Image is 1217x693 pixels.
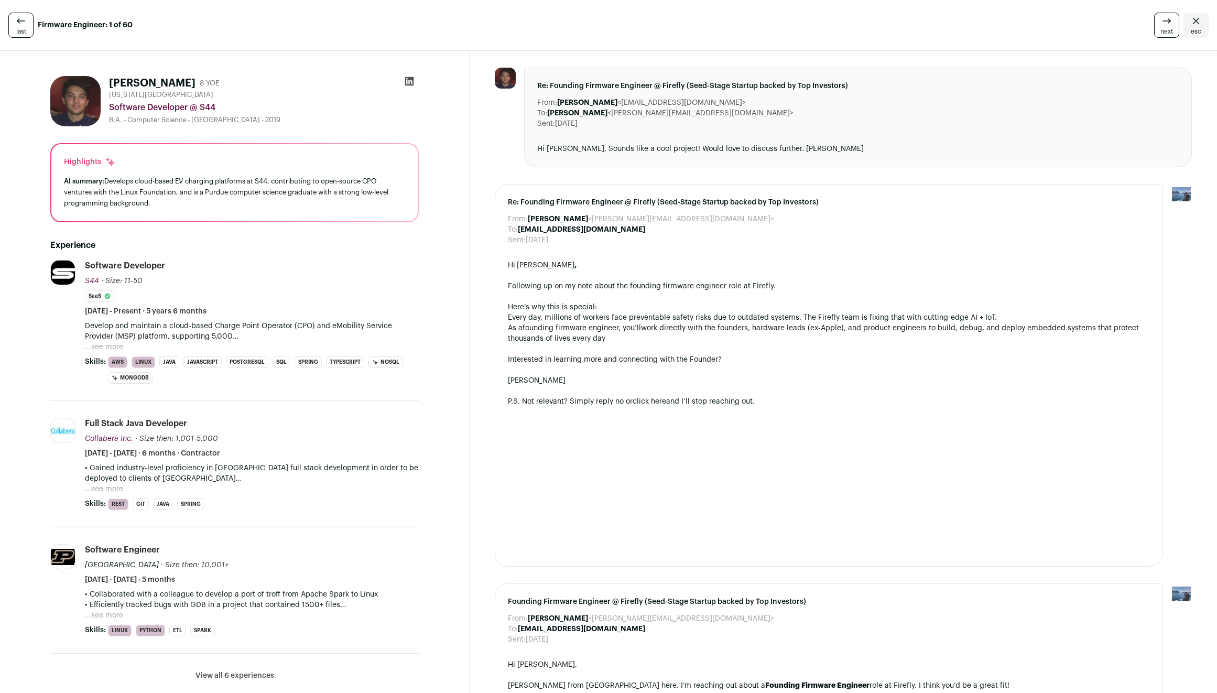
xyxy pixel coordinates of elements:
p: • Efficiently tracked bugs with GDB in a project that contained 1500+ files [85,600,419,610]
li: JavaScript [183,356,222,368]
span: Founding Firmware Engineer @ Firefly (Seed-Stage Startup backed by Top Investors) [508,597,1149,607]
div: Hi [PERSON_NAME], Sounds like a cool project! Would love to discuss further. [PERSON_NAME] [537,144,1179,154]
button: View all 6 experiences [195,670,274,681]
b: [PERSON_NAME] [547,110,607,117]
span: Skills: [85,356,106,367]
dd: [DATE] [526,634,548,645]
li: MongoDB [108,372,153,384]
button: ...see more [85,342,123,352]
dd: [DATE] [526,235,548,245]
span: Skills: [85,499,106,509]
dt: From: [508,613,528,624]
li: AWS [108,356,127,368]
span: last [16,27,26,36]
li: Python [136,625,165,636]
h1: [PERSON_NAME] [109,76,195,91]
div: P.S. Not relevant? Simply reply no or and I’ll stop reaching out. [508,396,1149,407]
dt: Sent: [508,235,526,245]
button: ...see more [85,610,123,621]
div: Develops cloud-based EV charging platforms at S44, contributing to open-source CPO ventures with ... [64,176,405,209]
p: • Gained industry-level proficiency in [GEOGRAPHIC_DATA] full stack development in order to be de... [85,463,419,484]
div: 8 YOE [200,78,220,89]
span: [DATE] - [DATE] · 6 months · Contractor [85,448,220,459]
span: [DATE] - [DATE] · 5 months [85,575,175,585]
strong: , [574,262,577,269]
span: Re: Founding Firmware Engineer @ Firefly (Seed-Stage Startup backed by Top Investors) [508,197,1149,208]
span: · Size then: 1,001-5,000 [135,435,218,442]
li: SQL [273,356,290,368]
dt: From: [508,214,528,224]
li: TypeScript [326,356,364,368]
a: Close [1183,13,1209,38]
dt: From: [537,98,557,108]
b: [PERSON_NAME] [557,99,617,106]
span: esc [1191,27,1201,36]
li: ETL [169,625,186,636]
dt: To: [508,224,518,235]
dd: <[PERSON_NAME][EMAIL_ADDRESS][DOMAIN_NAME]> [547,108,794,118]
div: Hi [PERSON_NAME] [508,260,1149,270]
dt: To: [508,624,518,634]
div: Here’s why this is special: [508,302,1149,312]
div: Full Stack Java Developer [85,418,187,429]
dt: Sent: [537,118,555,129]
a: click here [633,398,666,405]
li: Linux [132,356,155,368]
dt: To: [537,108,547,118]
dd: <[PERSON_NAME][EMAIL_ADDRESS][DOMAIN_NAME]> [528,613,774,624]
b: [PERSON_NAME] [528,615,588,622]
span: · Size then: 10,001+ [161,561,229,569]
p: • Collaborated with a colleague to develop a port of troff from Apache Spark to Linux [85,589,419,600]
div: B.A. - Computer Science - [GEOGRAPHIC_DATA] - 2019 [109,116,419,124]
img: 17109629-medium_jpg [1171,583,1192,604]
div: Following up on my note about the founding firmware engineer role at Firefly. [508,281,1149,291]
strong: Founding Firmware Engineer [765,682,870,689]
a: last [8,13,34,38]
span: Skills: [85,625,106,635]
li: Spring [295,356,322,368]
li: REST [108,499,128,510]
div: Hi [PERSON_NAME], [508,659,1149,670]
button: ...see more [85,484,123,494]
dd: [DATE] [555,118,578,129]
li: Every day, millions of workers face preventable safety risks due to outdated systems. The Firefly... [508,312,1149,323]
span: AI summary: [64,178,104,185]
li: Spring [177,499,204,510]
div: [PERSON_NAME] from [GEOGRAPHIC_DATA] here. I’m reaching out about a role at Firefly. I think you’... [508,680,1149,691]
li: Spark [190,625,215,636]
li: Java [159,356,179,368]
span: · Size: 11-50 [101,277,143,285]
span: [GEOGRAPHIC_DATA] [85,561,159,569]
li: As a , you’ll [508,323,1149,344]
b: [EMAIL_ADDRESS][DOMAIN_NAME] [518,226,645,233]
img: 9c99fb2d227190ec562f4c5af57072dc0a25f507428dab393deef9455cf86809 [495,68,516,89]
b: [EMAIL_ADDRESS][DOMAIN_NAME] [518,625,645,633]
a: founding firmware engineer [523,324,618,332]
div: Software Engineer [85,544,160,556]
li: SaaS [85,290,115,302]
img: ef798539827332e149fdc9eaa17ac806201a7c33286eb4d05b0bf40a3096044e.jpg [51,426,75,436]
b: [PERSON_NAME] [528,215,588,223]
dt: Sent: [508,634,526,645]
span: S44 [85,277,99,285]
li: Git [133,499,149,510]
div: Software Developer [85,260,165,272]
span: [DATE] - Present · 5 years 6 months [85,306,207,317]
img: 17109629-medium_jpg [1171,184,1192,205]
div: Interested in learning more and connecting with the Founder? [508,354,1149,365]
span: Collabera Inc. [85,435,133,442]
div: Software Developer @ S44 [109,101,419,114]
li: PostgreSQL [226,356,268,368]
span: work directly with the founders, hardware leads (ex-Apple), and product engineers to build, debug... [508,324,1139,342]
li: NoSQL [368,356,403,368]
img: 62fe9c3e26888d35ca5f4eb2cdcf289147e49e2075cb70416014116a97d420fe.jpg [51,549,75,565]
dd: <[EMAIL_ADDRESS][DOMAIN_NAME]> [557,98,746,108]
li: Java [153,499,173,510]
span: next [1160,27,1173,36]
li: Linux [108,625,132,636]
h2: Experience [50,239,419,252]
dd: <[PERSON_NAME][EMAIL_ADDRESS][DOMAIN_NAME]> [528,214,774,224]
img: c75b51e47d5a12730388cce6425d598daee980037da04bf58a733bb5fe0832fc.jpg [51,261,75,285]
div: [PERSON_NAME] [508,375,1149,386]
span: [US_STATE][GEOGRAPHIC_DATA] [109,91,213,99]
